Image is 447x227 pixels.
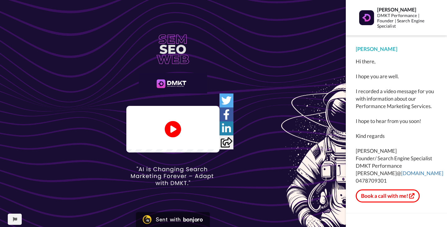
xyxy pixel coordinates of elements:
[401,170,443,176] a: [DOMAIN_NAME]
[183,217,203,222] div: bonjoro
[377,13,437,29] div: DMKT Performance | Founder | Search Engine Specialist
[356,45,437,53] div: [PERSON_NAME]
[356,189,420,202] button: Book a call with me!
[136,212,210,227] a: Bonjoro LogoSent withbonjoro
[356,58,437,184] div: Hi there, I hope you are well. I recorded a video message for you with information about our Perf...
[208,138,214,144] img: Full screen
[156,217,181,222] div: Sent with
[139,73,207,93] img: 6dc56659-8f0f-43d7-83f3-e9d46c0fbded
[377,7,437,12] div: [PERSON_NAME]
[359,10,374,25] img: Profile Image
[143,215,151,224] img: Bonjoro Logo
